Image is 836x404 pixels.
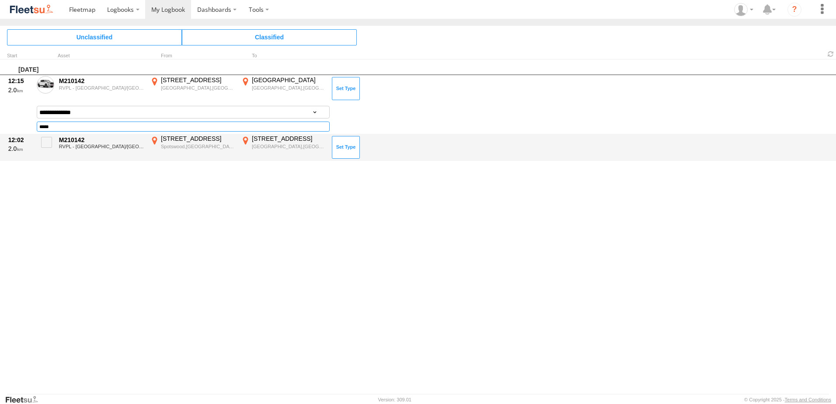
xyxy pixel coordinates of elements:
[161,143,235,150] div: Spotswood,[GEOGRAPHIC_DATA]
[240,135,327,160] label: Click to View Event Location
[149,135,236,160] label: Click to View Event Location
[149,76,236,101] label: Click to View Event Location
[332,136,360,159] button: Click to Set
[332,77,360,100] button: Click to Set
[731,3,756,16] div: Anthony Winton
[240,76,327,101] label: Click to View Event Location
[252,135,326,143] div: [STREET_ADDRESS]
[59,136,144,144] div: M210142
[252,85,326,91] div: [GEOGRAPHIC_DATA],[GEOGRAPHIC_DATA]
[8,136,32,144] div: 12:02
[744,397,831,402] div: © Copyright 2025 -
[182,29,357,45] span: Click to view Classified Trips
[161,135,235,143] div: [STREET_ADDRESS]
[58,54,145,58] div: Asset
[7,54,33,58] div: Click to Sort
[378,397,411,402] div: Version: 309.01
[59,77,144,85] div: M210142
[161,76,235,84] div: [STREET_ADDRESS]
[826,50,836,58] span: Refresh
[252,76,326,84] div: [GEOGRAPHIC_DATA]
[161,85,235,91] div: [GEOGRAPHIC_DATA],[GEOGRAPHIC_DATA]
[252,143,326,150] div: [GEOGRAPHIC_DATA],[GEOGRAPHIC_DATA]
[8,86,32,94] div: 2.0
[785,397,831,402] a: Terms and Conditions
[9,3,54,15] img: fleetsu-logo-horizontal.svg
[8,145,32,153] div: 2.0
[149,54,236,58] div: From
[59,85,144,91] div: RVPL - [GEOGRAPHIC_DATA]/[GEOGRAPHIC_DATA]/[GEOGRAPHIC_DATA]
[5,395,45,404] a: Visit our Website
[787,3,801,17] i: ?
[8,77,32,85] div: 12:15
[240,54,327,58] div: To
[7,29,182,45] span: Click to view Unclassified Trips
[59,144,144,149] div: RVPL - [GEOGRAPHIC_DATA]/[GEOGRAPHIC_DATA]/[GEOGRAPHIC_DATA]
